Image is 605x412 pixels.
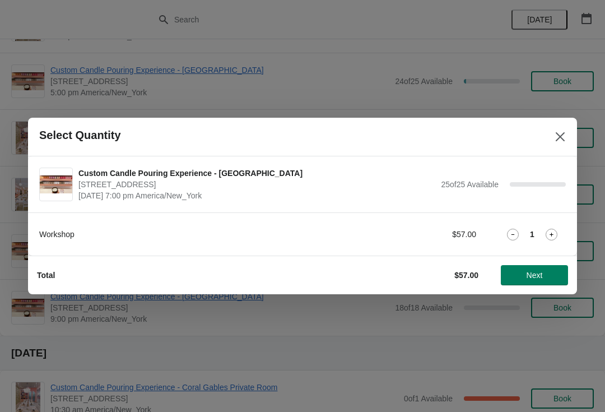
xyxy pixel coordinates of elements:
[39,129,121,142] h2: Select Quantity
[530,229,534,240] strong: 1
[441,180,499,189] span: 25 of 25 Available
[78,179,435,190] span: [STREET_ADDRESS]
[550,127,570,147] button: Close
[501,265,568,285] button: Next
[39,229,350,240] div: Workshop
[373,229,476,240] div: $57.00
[40,175,72,194] img: Custom Candle Pouring Experience - Fort Lauderdale | 914 East Las Olas Boulevard, Fort Lauderdale...
[454,271,478,280] strong: $57.00
[78,168,435,179] span: Custom Candle Pouring Experience - [GEOGRAPHIC_DATA]
[78,190,435,201] span: [DATE] 7:00 pm America/New_York
[527,271,543,280] span: Next
[37,271,55,280] strong: Total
